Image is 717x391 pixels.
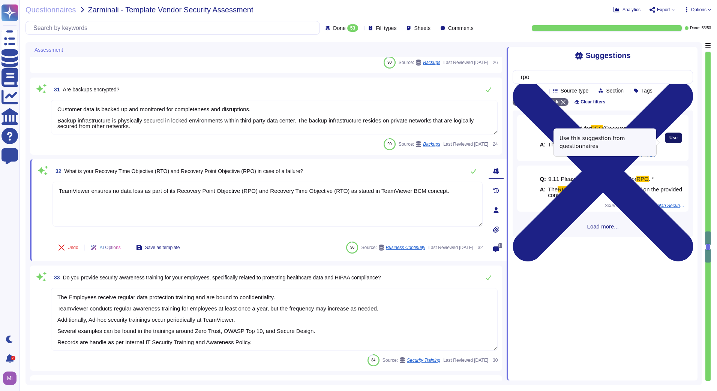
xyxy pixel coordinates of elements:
span: 53 / 53 [702,26,711,30]
span: Comments [448,25,474,31]
span: What is your Recovery Time Objective (RTO) and Recovery Point Objective (RPO) in case of a failure? [64,168,303,174]
span: Undo [67,245,78,250]
span: Questionnaires [25,6,76,13]
textarea: Customer data is backed up and monitored for completeness and disruptions. Backup infrastructure ... [51,100,498,134]
span: 26 [491,60,498,65]
span: Assessment [34,47,63,52]
span: Source: [361,245,425,251]
input: Search by keywords [517,70,685,84]
span: 96 [350,245,354,249]
span: Export [657,7,670,12]
span: 32 [52,169,61,174]
span: Done: [690,26,700,30]
span: Done [333,25,345,31]
span: Zarminali - Template Vendor Security Assessment [88,6,253,13]
img: user [3,372,16,385]
div: 9+ [11,356,15,360]
textarea: The Employees receive regular data protection training and are bound to confidentiality. TeamView... [51,288,498,351]
span: Source: [382,357,441,363]
span: Backups [423,60,440,65]
span: Analytics [622,7,640,12]
span: Use [669,136,678,140]
span: Last Reviewed [DATE] [428,245,473,250]
button: Use [665,133,682,143]
span: Source: [399,141,440,147]
span: 0 [498,243,502,248]
span: 90 [387,60,391,64]
button: Save as template [130,240,186,255]
span: Last Reviewed [DATE] [443,60,488,65]
span: Fill types [376,25,396,31]
span: 33 [51,275,60,280]
span: AI Options [100,245,121,250]
span: Backups [423,142,440,146]
span: 31 [51,87,60,92]
button: user [1,370,22,387]
span: Are backups encrypted? [63,87,120,93]
textarea: TeamViewer ensures no data loss as part of its Recovery Point Objective (RPO) and Recovery Time O... [52,182,483,227]
span: 90 [387,142,391,146]
span: Last Reviewed [DATE] [443,358,488,363]
span: Sheets [414,25,430,31]
span: Last Reviewed [DATE] [443,142,488,146]
span: Options [691,7,706,12]
input: Search by keywords [30,21,319,34]
span: Save as template [145,245,180,250]
span: Source: [399,60,440,66]
div: Use this suggestion from questionnaires [553,128,656,156]
span: 32 [476,245,483,250]
span: Security Training [407,358,440,363]
span: Do you provide security awareness training for your employees, specifically related to protecting... [63,275,381,281]
span: 24 [491,142,498,146]
div: 53 [347,24,358,32]
span: 30 [491,358,498,363]
button: Analytics [613,7,640,13]
span: Business Continuity [386,245,425,250]
span: 84 [371,358,375,362]
button: Undo [52,240,84,255]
